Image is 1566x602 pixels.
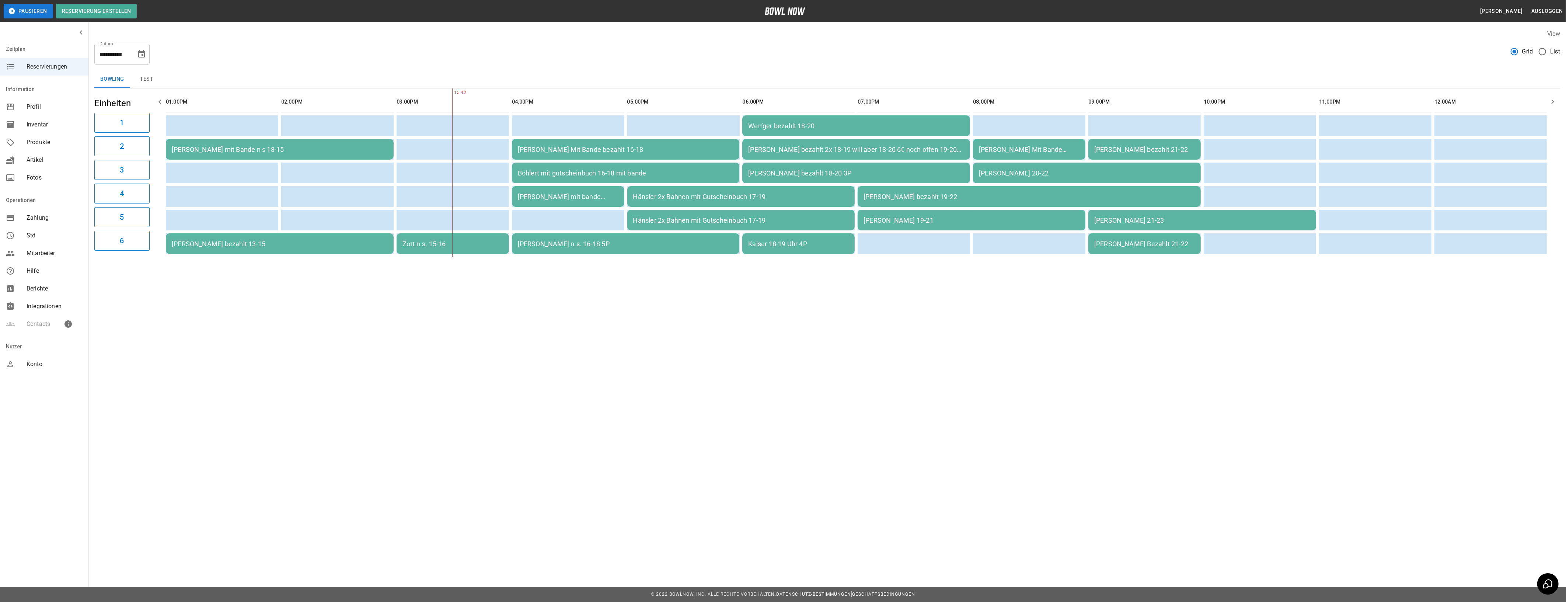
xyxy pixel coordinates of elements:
span: Produkte [27,138,83,147]
span: Konto [27,360,83,369]
label: View [1547,30,1560,37]
button: 4 [94,184,150,203]
button: Choose date, selected date is 23. Aug. 2025 [134,47,149,62]
button: Pausieren [4,4,53,18]
span: Artikel [27,156,83,164]
h6: 5 [120,211,124,223]
button: Bowling [94,70,130,88]
div: [PERSON_NAME] 21-23 [1094,216,1310,224]
span: Profil [27,102,83,111]
div: [PERSON_NAME] bezahlt 18-20 3P [748,169,964,177]
span: 15:42 [452,89,454,97]
h5: Einheiten [94,97,150,109]
th: 12:00AM [1434,91,1547,112]
h6: 4 [120,188,124,199]
span: Reservierungen [27,62,83,71]
div: [PERSON_NAME] n.s. 16-18 5P [518,240,734,248]
span: Integrationen [27,302,83,311]
th: 07:00PM [858,91,970,112]
th: 09:00PM [1088,91,1201,112]
th: 03:00PM [397,91,509,112]
th: 06:00PM [743,91,855,112]
button: 1 [94,113,150,133]
div: Zott n.s. 15-16 [402,240,503,248]
div: [PERSON_NAME] Mit Bande bezahlt 20-21 [979,146,1080,153]
th: 08:00PM [973,91,1085,112]
button: test [130,70,163,88]
div: [PERSON_NAME] bezahlt 2x 18-19 will aber 18-20 6€ noch offen 19-20 n.s. [748,146,964,153]
button: 5 [94,207,150,227]
span: Zahlung [27,213,83,222]
img: logo [765,7,805,15]
span: Std [27,231,83,240]
button: Reservierung erstellen [56,4,137,18]
span: Mitarbeiter [27,249,83,258]
div: [PERSON_NAME] mit bande bezahlt 16-17 [518,193,618,201]
span: Inventar [27,120,83,129]
div: [PERSON_NAME] mit Bande n s 13-15 [172,146,388,153]
span: Fotos [27,173,83,182]
h6: 3 [120,164,124,176]
div: [PERSON_NAME] bezahlt 21-22 [1094,146,1195,153]
th: 05:00PM [627,91,740,112]
div: [PERSON_NAME] 20-22 [979,169,1195,177]
a: Datenschutz-Bestimmungen [776,592,851,597]
th: 04:00PM [512,91,624,112]
span: © 2022 BowlNow, Inc. Alle Rechte vorbehalten. [651,592,776,597]
div: Wen’ger bezahlt 18-20 [748,122,964,130]
span: Hilfe [27,267,83,275]
div: [PERSON_NAME] Mit Bande bezahlt 16-18 [518,146,734,153]
h6: 6 [120,235,124,247]
button: 2 [94,136,150,156]
div: Hänsler 2x Bahnen mit Gutscheinbuch 17-19 [633,216,849,224]
div: Böhlert mit gutscheinbuch 16-18 mit bande [518,169,734,177]
th: 11:00PM [1319,91,1431,112]
div: [PERSON_NAME] bezahlt 13-15 [172,240,388,248]
div: [PERSON_NAME] 19-21 [864,216,1080,224]
th: 02:00PM [281,91,394,112]
a: Geschäftsbedingungen [852,592,915,597]
div: Kaiser 18-19 Uhr 4P [748,240,849,248]
span: Berichte [27,284,83,293]
h6: 1 [120,117,124,129]
button: 6 [94,231,150,251]
span: Grid [1522,47,1533,56]
th: 01:00PM [166,91,278,112]
span: List [1550,47,1560,56]
button: [PERSON_NAME] [1477,4,1525,18]
div: Hänsler 2x Bahnen mit Gutscheinbuch 17-19 [633,193,849,201]
div: [PERSON_NAME] bezahlt 19-22 [864,193,1195,201]
h6: 2 [120,140,124,152]
div: [PERSON_NAME] Bezahlt 21-22 [1094,240,1195,248]
table: sticky table [163,88,1550,257]
div: inventory tabs [94,70,1560,88]
th: 10:00PM [1204,91,1316,112]
button: Ausloggen [1528,4,1566,18]
button: 3 [94,160,150,180]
